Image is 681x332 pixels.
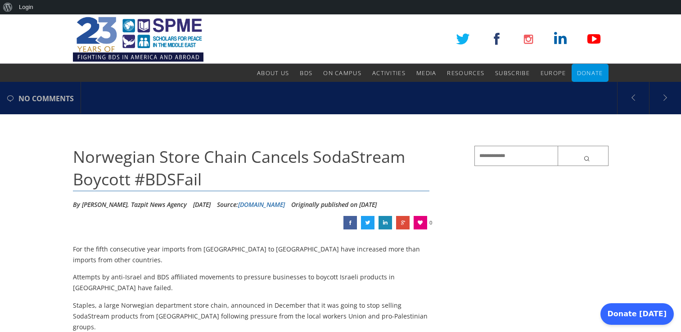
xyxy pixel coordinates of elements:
[73,198,187,211] li: By [PERSON_NAME], Tazpit News Agency
[238,200,285,209] a: [DOMAIN_NAME]
[372,69,406,77] span: Activities
[361,216,374,229] a: Norwegian Store Chain Cancels SodaStream Boycott #BDSFail
[396,216,410,229] a: Norwegian Store Chain Cancels SodaStream Boycott #BDSFail
[73,14,203,64] img: SPME
[416,69,437,77] span: Media
[577,69,603,77] span: Donate
[429,216,432,229] span: 0
[291,198,377,211] li: Originally published on [DATE]
[372,64,406,82] a: Activities
[73,272,430,293] p: Attempts by anti-Israel and BDS affiliated movements to pressure businesses to boycott Israeli pr...
[300,64,312,82] a: BDS
[323,69,361,77] span: On Campus
[495,64,530,82] a: Subscribe
[323,64,361,82] a: On Campus
[343,216,357,229] a: Norwegian Store Chain Cancels SodaStream Boycott #BDSFail
[577,64,603,82] a: Donate
[447,64,484,82] a: Resources
[495,69,530,77] span: Subscribe
[379,216,392,229] a: Norwegian Store Chain Cancels SodaStream Boycott #BDSFail
[300,69,312,77] span: BDS
[73,146,405,190] span: Norwegian Store Chain Cancels SodaStream Boycott #BDSFail
[257,69,289,77] span: About Us
[416,64,437,82] a: Media
[541,64,566,82] a: Europe
[73,244,430,265] p: For the fifth consecutive year imports from [GEOGRAPHIC_DATA] to [GEOGRAPHIC_DATA] have increased...
[541,69,566,77] span: Europe
[447,69,484,77] span: Resources
[217,198,285,211] div: Source:
[73,300,430,332] p: Staples, a large Norwegian department store chain, announced in December that it was going to sto...
[18,83,74,114] span: no comments
[193,198,211,211] li: [DATE]
[257,64,289,82] a: About Us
